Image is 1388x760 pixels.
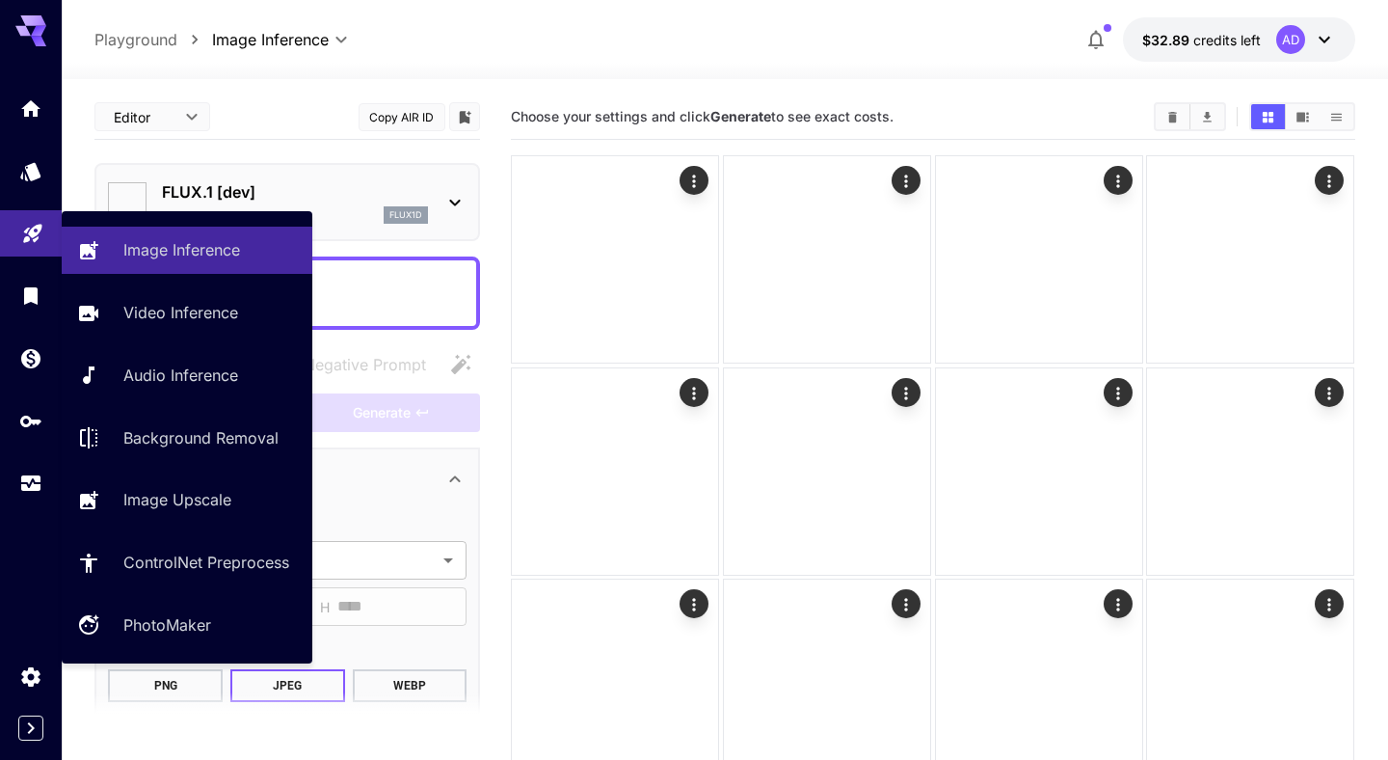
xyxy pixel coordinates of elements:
p: Image Inference [123,238,240,261]
p: Video Inference [123,301,238,324]
div: Settings [19,665,42,689]
span: Image Inference [212,28,329,51]
div: Actions [1316,589,1345,618]
span: credits left [1193,32,1261,48]
div: Actions [892,166,921,195]
a: Background Removal [62,414,312,461]
div: $32.88783 [1142,30,1261,50]
button: JPEG [230,669,345,702]
button: Show media in grid view [1251,104,1285,129]
div: Actions [1104,589,1133,618]
div: Actions [892,589,921,618]
div: Usage [19,472,42,496]
div: Home [19,96,42,121]
p: PhotoMaker [123,613,211,637]
span: Negative Prompt [304,353,426,376]
p: FLUX.1 [dev] [162,180,428,204]
div: Wallet [19,346,42,370]
div: Actions [1104,166,1133,195]
button: Show media in video view [1286,104,1320,129]
span: Editor [114,107,173,127]
button: Download All [1190,104,1224,129]
button: Add to library [456,105,473,128]
div: AD [1276,25,1305,54]
span: Choose your settings and click to see exact costs. [511,108,894,124]
div: Actions [1104,378,1133,407]
div: Models [19,159,42,183]
div: Library [19,284,42,308]
div: Actions [681,378,709,407]
button: PNG [108,669,223,702]
p: ControlNet Preprocess [123,551,289,574]
div: API Keys [19,409,42,433]
button: WEBP [353,669,467,702]
div: Clear AllDownload All [1154,102,1226,131]
span: Negative prompts are not compatible with the selected model. [265,352,441,376]
b: Generate [710,108,771,124]
a: PhotoMaker [62,602,312,649]
a: Image Upscale [62,476,312,524]
span: H [320,596,330,618]
span: $32.89 [1142,32,1193,48]
button: Show media in list view [1320,104,1353,129]
div: Actions [681,589,709,618]
a: ControlNet Preprocess [62,539,312,586]
button: Expand sidebar [18,716,43,741]
p: Image Upscale [123,488,231,511]
a: Image Inference [62,227,312,274]
p: Playground [94,28,177,51]
div: Actions [892,378,921,407]
div: Actions [681,166,709,195]
div: Actions [1316,166,1345,195]
a: Audio Inference [62,352,312,399]
button: Copy AIR ID [359,103,445,131]
p: Background Removal [123,426,279,449]
div: Playground [21,215,44,239]
p: flux1d [389,208,422,222]
a: Video Inference [62,289,312,337]
div: Actions [1316,378,1345,407]
button: Clear All [1156,104,1189,129]
div: Show media in grid viewShow media in video viewShow media in list view [1249,102,1355,131]
button: $32.88783 [1123,17,1355,62]
nav: breadcrumb [94,28,212,51]
p: Audio Inference [123,364,238,387]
